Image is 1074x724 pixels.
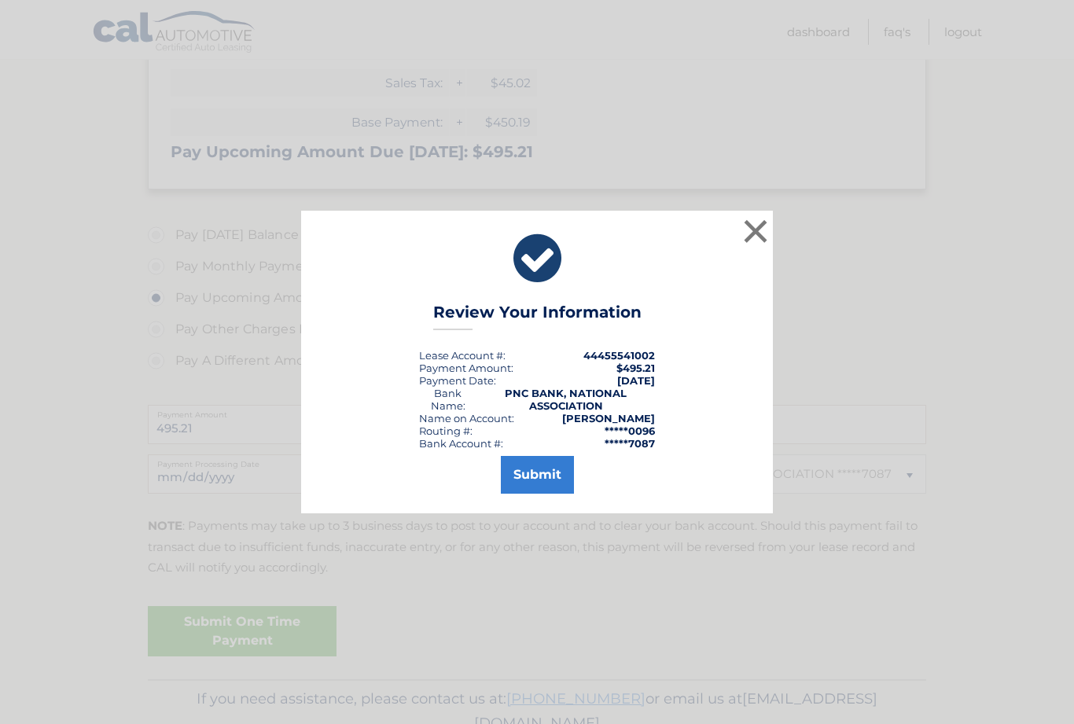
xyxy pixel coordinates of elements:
[740,215,771,247] button: ×
[419,437,503,450] div: Bank Account #:
[419,374,496,387] div: :
[583,349,655,362] strong: 44455541002
[419,374,494,387] span: Payment Date
[419,424,473,437] div: Routing #:
[617,374,655,387] span: [DATE]
[419,412,514,424] div: Name on Account:
[616,362,655,374] span: $495.21
[419,387,476,412] div: Bank Name:
[419,362,513,374] div: Payment Amount:
[562,412,655,424] strong: [PERSON_NAME]
[433,303,642,330] h3: Review Your Information
[505,387,627,412] strong: PNC BANK, NATIONAL ASSOCIATION
[501,456,574,494] button: Submit
[419,349,506,362] div: Lease Account #:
